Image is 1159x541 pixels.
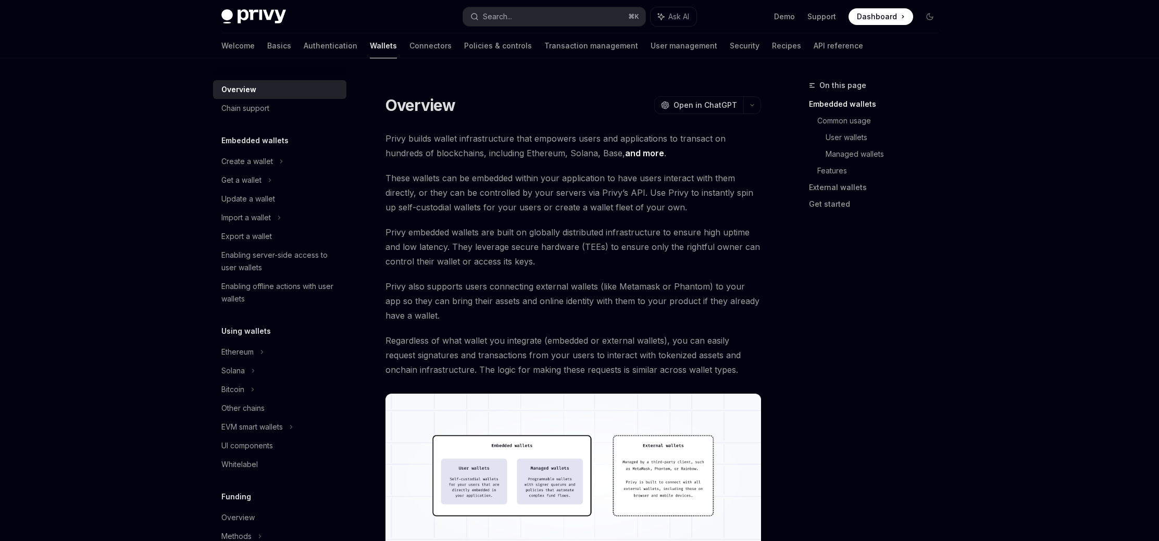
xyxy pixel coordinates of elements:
[651,7,696,26] button: Ask AI
[221,83,256,96] div: Overview
[213,455,346,474] a: Whitelabel
[809,179,946,196] a: External wallets
[774,11,795,22] a: Demo
[385,279,761,323] span: Privy also supports users connecting external wallets (like Metamask or Phantom) to your app so t...
[849,8,913,25] a: Dashboard
[221,511,255,524] div: Overview
[221,383,244,396] div: Bitcoin
[819,79,866,92] span: On this page
[267,33,291,58] a: Basics
[625,148,664,159] a: and more
[668,11,689,22] span: Ask AI
[826,146,946,162] a: Managed wallets
[817,162,946,179] a: Features
[221,280,340,305] div: Enabling offline actions with user wallets
[221,490,251,503] h5: Funding
[463,7,645,26] button: Search...⌘K
[213,508,346,527] a: Overview
[921,8,938,25] button: Toggle dark mode
[370,33,397,58] a: Wallets
[651,33,717,58] a: User management
[464,33,532,58] a: Policies & controls
[221,155,273,168] div: Create a wallet
[221,346,254,358] div: Ethereum
[654,96,743,114] button: Open in ChatGPT
[221,134,289,147] h5: Embedded wallets
[221,102,269,115] div: Chain support
[213,246,346,277] a: Enabling server-side access to user wallets
[483,10,512,23] div: Search...
[817,112,946,129] a: Common usage
[385,225,761,269] span: Privy embedded wallets are built on globally distributed infrastructure to ensure high uptime and...
[221,421,283,433] div: EVM smart wallets
[221,193,275,205] div: Update a wallet
[221,33,255,58] a: Welcome
[809,96,946,112] a: Embedded wallets
[409,33,452,58] a: Connectors
[213,277,346,308] a: Enabling offline actions with user wallets
[213,80,346,99] a: Overview
[807,11,836,22] a: Support
[385,171,761,215] span: These wallets can be embedded within your application to have users interact with them directly, ...
[213,399,346,418] a: Other chains
[221,249,340,274] div: Enabling server-side access to user wallets
[221,402,265,414] div: Other chains
[385,96,456,115] h1: Overview
[544,33,638,58] a: Transaction management
[221,439,273,452] div: UI components
[221,364,245,377] div: Solana
[857,11,897,22] span: Dashboard
[628,12,639,21] span: ⌘ K
[674,100,737,110] span: Open in ChatGPT
[385,333,761,377] span: Regardless of what wallet you integrate (embedded or external wallets), you can easily request si...
[213,227,346,246] a: Export a wallet
[221,325,271,337] h5: Using wallets
[814,33,863,58] a: API reference
[221,458,258,471] div: Whitelabel
[826,129,946,146] a: User wallets
[221,9,286,24] img: dark logo
[213,436,346,455] a: UI components
[221,211,271,224] div: Import a wallet
[772,33,801,58] a: Recipes
[385,131,761,160] span: Privy builds wallet infrastructure that empowers users and applications to transact on hundreds o...
[304,33,357,58] a: Authentication
[221,174,261,186] div: Get a wallet
[730,33,759,58] a: Security
[809,196,946,212] a: Get started
[221,230,272,243] div: Export a wallet
[213,99,346,118] a: Chain support
[213,190,346,208] a: Update a wallet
